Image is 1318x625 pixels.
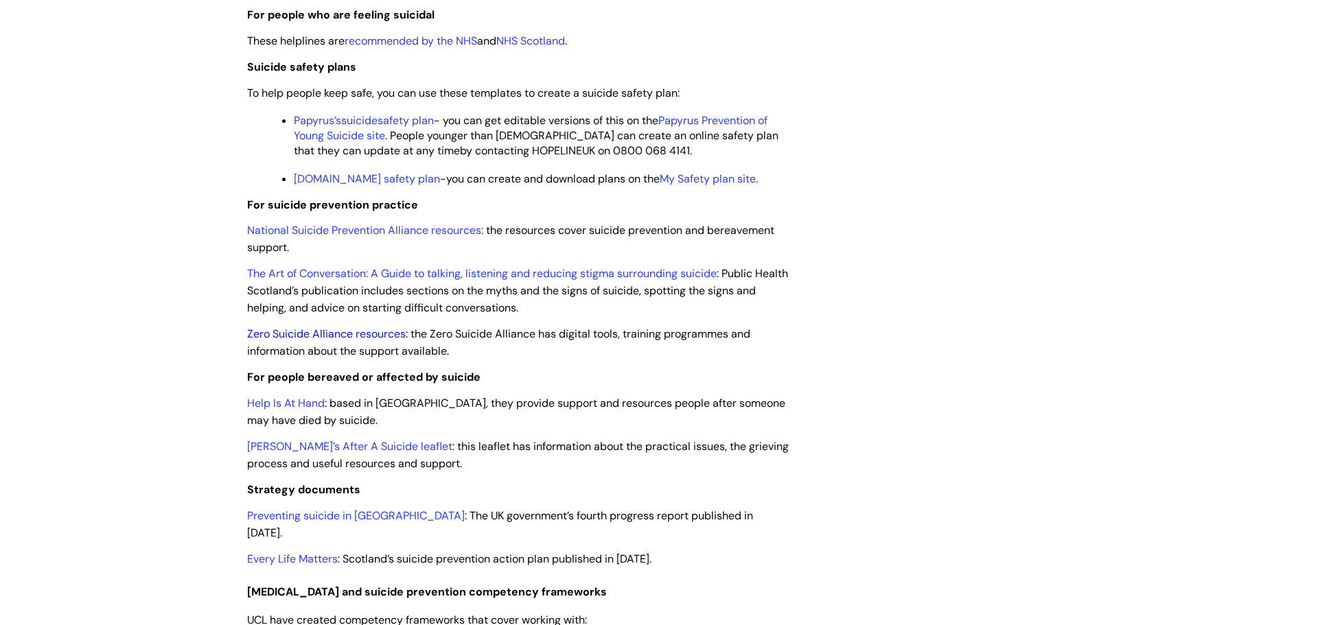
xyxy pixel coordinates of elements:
span: These helplines are and . [247,34,567,48]
a: The Art of Conversation: A Guide to talking, listening and reducing stigma surrounding suicide [247,266,717,281]
a: NHS Scotland [496,34,565,48]
span: For people who are feeling suicidal [247,8,435,22]
span: by contacting HOPELINEUK on 0800 068 4141. [460,143,692,158]
span: For suicide prevention practice [247,198,418,212]
a: [DOMAIN_NAME] safety plan [294,172,440,186]
span: [MEDICAL_DATA] and suicide prevention competency frameworks [247,585,607,599]
span: - you can get e [294,113,510,128]
span: you can create and download plans on the . [446,172,758,186]
span: People younger than [DEMOGRAPHIC_DATA] can create an online safety plan that they can update at a... [294,128,781,158]
span: suicide [341,113,378,128]
span: : Scotland’s suicide prevention action plan published in [DATE]. [247,552,651,566]
a: Preventing suicide in [GEOGRAPHIC_DATA] [247,508,465,523]
a: National Suicide Prevention Alliance resources [247,223,481,237]
a: Help Is At Hand [247,396,325,410]
a: Papyrus Prevention of Young Suicide site [294,113,770,143]
a: recommended by the NHS [345,34,477,48]
a: Zero Suicide Alliance resources [247,327,406,341]
a: My Safety plan site [660,172,756,186]
span: : the Zero Suicide Alliance has digital tools, training programmes and information about the supp... [247,327,750,358]
span: Strategy documents [247,482,360,497]
span: Suicide safety plans [247,60,356,74]
span: - [294,172,758,186]
span: : based in [GEOGRAPHIC_DATA], they provide support and resources people after someone may have di... [247,396,785,427]
span: : The UK government’s fourth progress report published in [DATE]. [247,508,753,540]
span: : the resources cover suicide prevention and bereavement support. [247,223,774,255]
span: To help people keep safe, you can use these templates to create a suicide safety plan: [247,86,680,100]
a: [PERSON_NAME]’s After A Suicide leaflet [247,439,452,453]
span: ditable versions of this on the . [294,113,770,143]
span: : this leaflet has information about the practical issues, the grieving process and useful resour... [247,439,789,471]
a: Every Life Matters [247,552,338,566]
span: : Public Health Scotland’s publication includes sections on the myths and the signs of suicide, s... [247,266,788,315]
a: Papyrus’ssuicidesafety plan [294,113,434,128]
span: For people bereaved or affected by suicide [247,370,481,384]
